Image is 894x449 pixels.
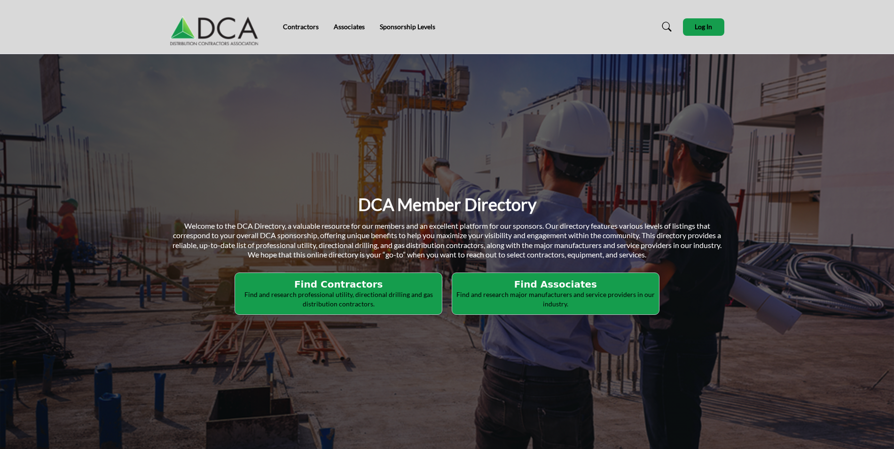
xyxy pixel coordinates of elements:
[653,19,678,34] a: Search
[452,273,659,315] button: Find Associates Find and research major manufacturers and service providers in our industry.
[455,279,656,290] h2: Find Associates
[238,290,439,308] p: Find and research professional utility, directional drilling and gas distribution contractors.
[238,279,439,290] h2: Find Contractors
[455,290,656,308] p: Find and research major manufacturers and service providers in our industry.
[170,8,263,46] img: Site Logo
[235,273,442,315] button: Find Contractors Find and research professional utility, directional drilling and gas distributio...
[334,23,365,31] a: Associates
[283,23,319,31] a: Contractors
[380,23,435,31] a: Sponsorship Levels
[358,193,536,216] h1: DCA Member Directory
[173,221,721,259] span: Welcome to the DCA Directory, a valuable resource for our members and an excellent platform for o...
[695,23,712,31] span: Log In
[683,18,724,36] button: Log In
